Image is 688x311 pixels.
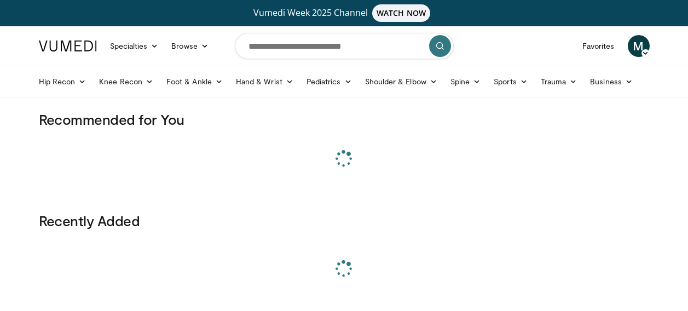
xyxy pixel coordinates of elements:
a: Knee Recon [92,71,160,93]
a: M [628,35,650,57]
a: Foot & Ankle [160,71,229,93]
h3: Recommended for You [39,111,650,128]
a: Spine [444,71,487,93]
a: Vumedi Week 2025 ChannelWATCH NOW [41,4,648,22]
a: Pediatrics [300,71,359,93]
a: Hand & Wrist [229,71,300,93]
input: Search topics, interventions [235,33,454,59]
h3: Recently Added [39,212,650,229]
a: Hip Recon [32,71,93,93]
a: Browse [165,35,215,57]
a: Specialties [103,35,165,57]
a: Favorites [576,35,621,57]
span: WATCH NOW [372,4,430,22]
a: Sports [487,71,534,93]
img: VuMedi Logo [39,41,97,51]
a: Business [583,71,639,93]
a: Trauma [534,71,584,93]
a: Shoulder & Elbow [359,71,444,93]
